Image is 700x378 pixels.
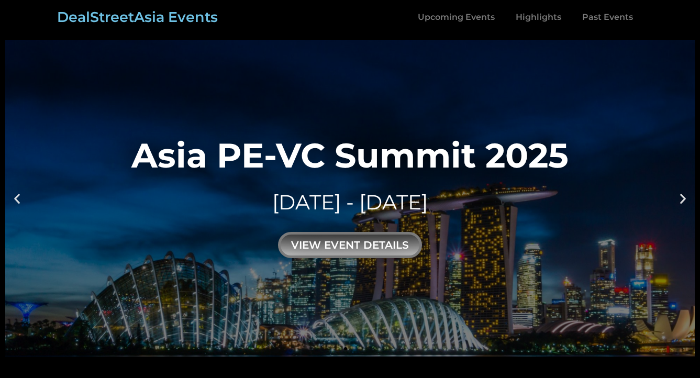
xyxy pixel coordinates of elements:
a: Past Events [572,5,643,29]
a: Asia PE-VC Summit 2025[DATE] - [DATE]view event details [5,40,695,357]
div: Asia PE-VC Summit 2025 [131,138,569,172]
span: Go to slide 1 [344,347,347,350]
div: Previous slide [10,192,24,205]
div: Next slide [676,192,690,205]
span: Go to slide 2 [353,347,357,350]
a: Highlights [505,5,572,29]
div: [DATE] - [DATE] [131,188,569,217]
a: Upcoming Events [407,5,505,29]
div: view event details [278,232,422,258]
a: DealStreetAsia Events [57,8,218,26]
